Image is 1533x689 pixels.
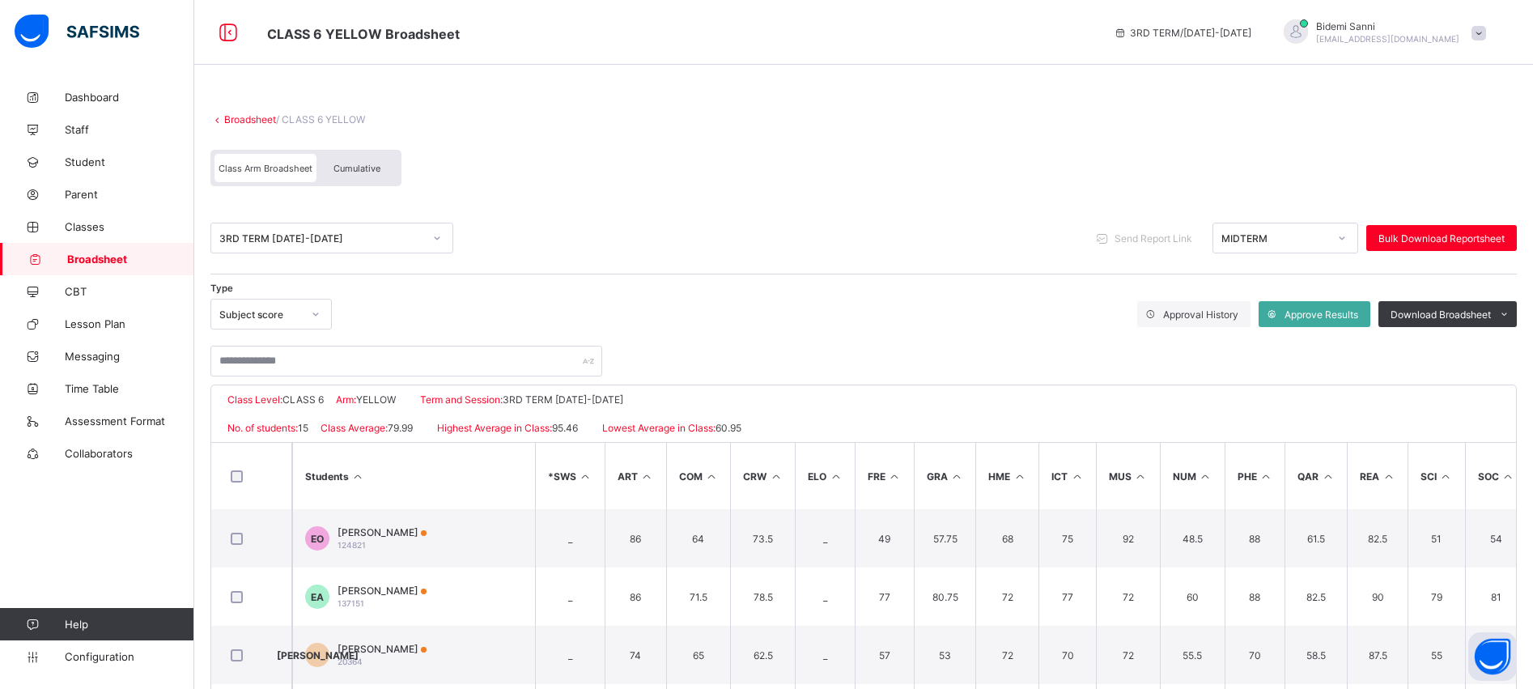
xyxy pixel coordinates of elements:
td: 82.5 [1347,509,1408,568]
td: 61.5 [1285,509,1347,568]
span: 15 [298,422,308,434]
th: Students [292,443,535,509]
th: ART [605,443,666,509]
span: Approval History [1163,308,1238,321]
span: Class Average: [321,422,388,434]
i: Sort in Ascending Order [769,470,783,483]
span: Arm: [336,393,356,406]
span: Dashboard [65,91,194,104]
span: Class Arm Broadsheet [267,26,460,42]
td: 71.5 [666,568,731,626]
td: 57.75 [914,509,976,568]
td: 82.5 [1285,568,1347,626]
div: 3RD TERM [DATE]-[DATE] [219,232,423,245]
span: / CLASS 6 YELLOW [276,113,365,125]
span: EA [311,591,324,603]
span: [PERSON_NAME] [277,649,359,661]
span: Class Arm Broadsheet [219,163,312,174]
span: Bulk Download Reportsheet [1378,232,1505,245]
span: 20364 [338,657,363,666]
div: Subject score [219,308,302,321]
span: Time Table [65,382,194,395]
span: YELLOW [356,393,396,406]
span: Staff [65,123,194,136]
td: 72 [1096,568,1160,626]
td: 51 [1408,509,1465,568]
i: Sort in Ascending Order [1199,470,1212,483]
i: Sort in Ascending Order [829,470,843,483]
span: Bidemi Sanni [1316,20,1459,32]
span: CLASS 6 [282,393,324,406]
span: Broadsheet [67,253,194,266]
td: 62.5 [730,626,795,684]
th: ICT [1038,443,1096,509]
span: 60.95 [716,422,741,434]
td: 88 [1225,509,1285,568]
td: _ [795,568,855,626]
span: 137151 [338,598,364,608]
span: 124821 [338,540,366,550]
img: safsims [15,15,139,49]
i: Sort in Ascending Order [579,470,592,483]
td: 70 [1225,626,1285,684]
span: Lesson Plan [65,317,194,330]
span: Approve Results [1285,308,1358,321]
td: 78.5 [730,568,795,626]
td: 79 [1408,568,1465,626]
td: 49 [855,509,914,568]
td: 72 [975,626,1038,684]
span: Student [65,155,194,168]
td: _ [535,568,605,626]
td: 55.5 [1160,626,1225,684]
span: 95.46 [552,422,578,434]
th: PHE [1225,443,1285,509]
i: Sort in Ascending Order [1070,470,1084,483]
th: FRE [855,443,914,509]
td: 74 [605,626,666,684]
td: 57 [855,626,914,684]
span: CBT [65,285,194,298]
th: REA [1347,443,1408,509]
td: 53 [914,626,976,684]
td: _ [535,626,605,684]
td: 75 [1038,509,1096,568]
i: Sort in Ascending Order [1321,470,1335,483]
td: _ [795,509,855,568]
td: 86 [605,509,666,568]
span: [PERSON_NAME] [338,526,427,538]
td: 62 [1465,626,1527,684]
td: _ [795,626,855,684]
span: 3RD TERM [DATE]-[DATE] [503,393,623,406]
a: Broadsheet [224,113,276,125]
td: 77 [855,568,914,626]
td: _ [535,509,605,568]
span: Download Broadsheet [1391,308,1491,321]
span: Collaborators [65,447,194,460]
td: 88 [1225,568,1285,626]
td: 73.5 [730,509,795,568]
th: QAR [1285,443,1347,509]
i: Sort in Ascending Order [1439,470,1453,483]
span: Lowest Average in Class: [602,422,716,434]
span: Send Report Link [1115,232,1192,245]
i: Sort in Ascending Order [1382,470,1395,483]
button: Open asap [1468,632,1517,681]
th: SOC [1465,443,1527,509]
td: 60 [1160,568,1225,626]
span: Classes [65,220,194,233]
th: SCI [1408,443,1465,509]
i: Sort in Ascending Order [1501,470,1515,483]
span: No. of students: [227,422,298,434]
span: Class Level: [227,393,282,406]
th: GRA [914,443,976,509]
span: 79.99 [388,422,413,434]
i: Sort in Ascending Order [888,470,902,483]
td: 87.5 [1347,626,1408,684]
td: 58.5 [1285,626,1347,684]
i: Sort in Ascending Order [950,470,964,483]
th: CRW [730,443,795,509]
div: BidemiSanni [1268,19,1494,46]
td: 55 [1408,626,1465,684]
td: 86 [605,568,666,626]
span: Help [65,618,193,631]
